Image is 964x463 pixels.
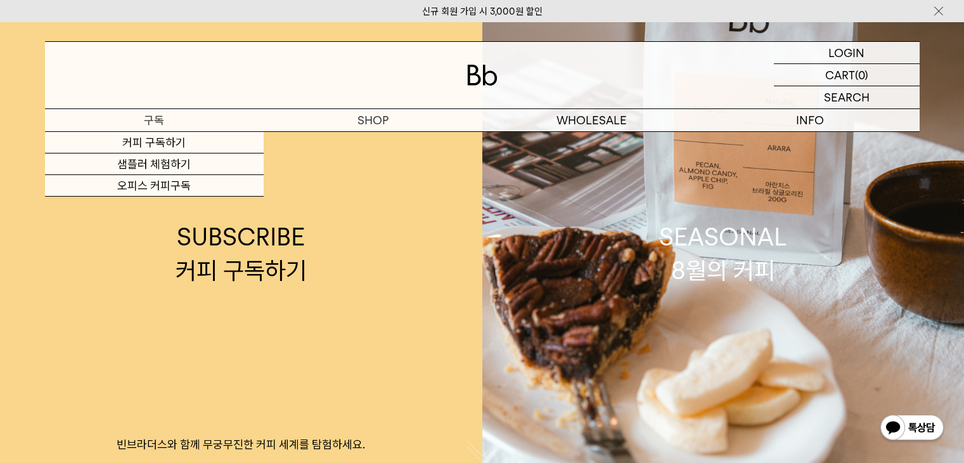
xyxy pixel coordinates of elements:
a: LOGIN [774,42,920,64]
a: 커피 구독하기 [45,132,264,153]
a: CART (0) [774,64,920,86]
a: 오피스 커피구독 [45,175,264,197]
p: SEARCH [824,86,870,108]
a: 샘플러 체험하기 [45,153,264,175]
a: SHOP [264,109,482,131]
a: 신규 회원 가입 시 3,000원 할인 [422,6,543,17]
p: (0) [855,64,868,86]
p: INFO [701,109,920,131]
div: SEASONAL 8월의 커피 [659,220,787,287]
img: 카카오톡 채널 1:1 채팅 버튼 [879,414,945,444]
img: 로고 [467,65,498,86]
a: 구독 [45,109,264,131]
div: SUBSCRIBE 커피 구독하기 [176,220,307,287]
p: WHOLESALE [482,109,701,131]
p: LOGIN [828,42,864,63]
p: CART [825,64,855,86]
